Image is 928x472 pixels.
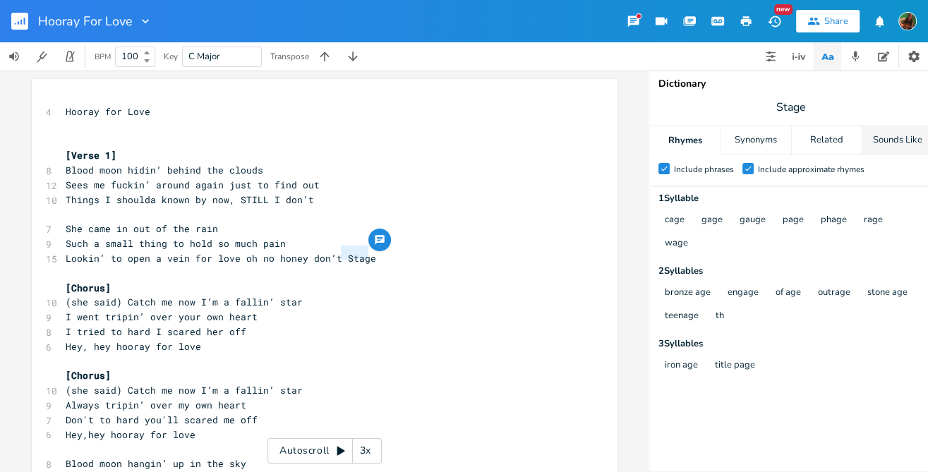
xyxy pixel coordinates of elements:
span: Stage [776,99,806,116]
span: Hey, hey hooray for love [66,340,201,353]
span: Hooray for Love [66,105,150,118]
div: Synonyms [721,126,790,155]
div: Autoscroll [267,438,382,464]
span: Blood moon hidin’ behind the clouds [66,164,263,176]
div: Dictionary [658,79,924,89]
button: rage [864,214,883,226]
div: Include approximate rhymes [758,165,864,174]
span: Such a small thing to hold so much pain [66,237,286,250]
div: Include phrases [674,165,734,174]
button: of age [776,287,801,299]
span: [Verse 1] [66,149,116,162]
span: (she said) Catch me now I’m a fallin’ star [66,296,303,308]
button: title page [715,360,755,372]
div: 3x [353,438,378,464]
span: I tried to hard I scared her off [66,325,246,338]
div: BPM [95,53,111,61]
button: New [760,8,788,34]
div: Key [164,52,178,61]
div: Transpose [270,52,309,61]
span: Don't to hard you'll scared me off [66,413,258,426]
div: New [774,4,793,15]
button: wage [665,238,688,250]
span: Lookin’ to open a vein for love oh no honey don’t Stage [66,252,376,265]
button: Share [796,10,860,32]
span: [Chorus] [66,369,111,382]
button: bronze age [665,287,711,299]
span: Sees me fuckin’ around again just to find out [66,178,320,191]
span: C Major [188,50,220,63]
button: page [783,214,804,226]
img: Susan Rowe [898,12,917,30]
button: gauge [740,214,766,226]
button: cage [665,214,685,226]
span: Always tripin’ over my own heart [66,399,246,411]
button: engage [728,287,759,299]
span: She came in out of the rain [66,222,218,235]
button: iron age [665,360,698,372]
span: Things I shoulda known by now, STILL I don’t [66,193,314,206]
div: 3 Syllable s [658,339,924,349]
span: Hooray For Love [38,15,133,28]
span: [Chorus] [66,282,111,294]
div: Related [792,126,862,155]
button: phage [821,214,847,226]
button: gage [701,214,723,226]
div: 1 Syllable [658,194,924,203]
span: (she said) Catch me now I’m a fallin’ star [66,384,303,397]
span: Blood moon hangin’ up in the sky [66,457,246,470]
div: Share [824,15,848,28]
button: stone age [867,287,908,299]
button: th [716,310,724,322]
div: 2 Syllable s [658,267,924,276]
button: teenage [665,310,699,322]
span: Hey,hey hooray for love [66,428,195,441]
div: Rhymes [650,126,720,155]
button: outrage [818,287,850,299]
span: I went tripin’ over your own heart [66,310,258,323]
